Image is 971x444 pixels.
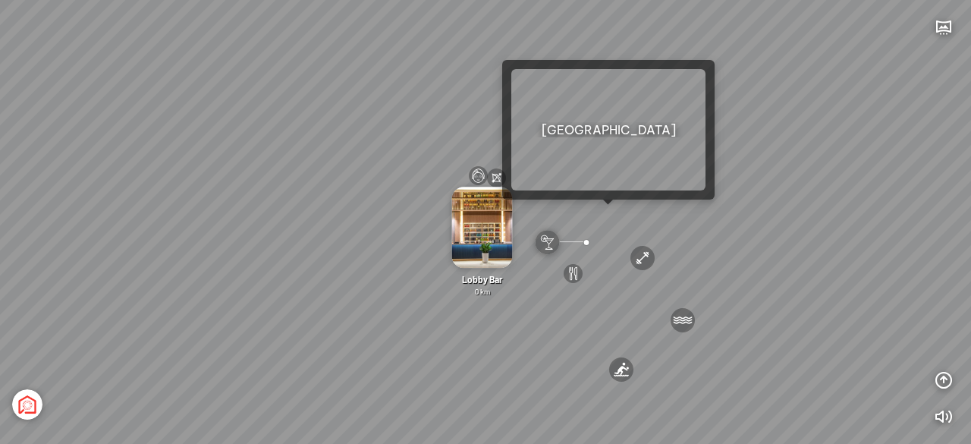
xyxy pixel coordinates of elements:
img: thumbnail_lobby_9C9D9KFFDME3_thumbnail.jpg [452,187,513,269]
span: Lobby Bar [462,274,503,285]
span: 0 km [475,287,490,296]
img: Avatar_Nestfind_YJWVPMA7XUC4.jpg [12,389,42,420]
p: [GEOGRAPHIC_DATA] [502,122,715,137]
img: bar_WJTTRLAPHPD3.svg [536,230,560,254]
